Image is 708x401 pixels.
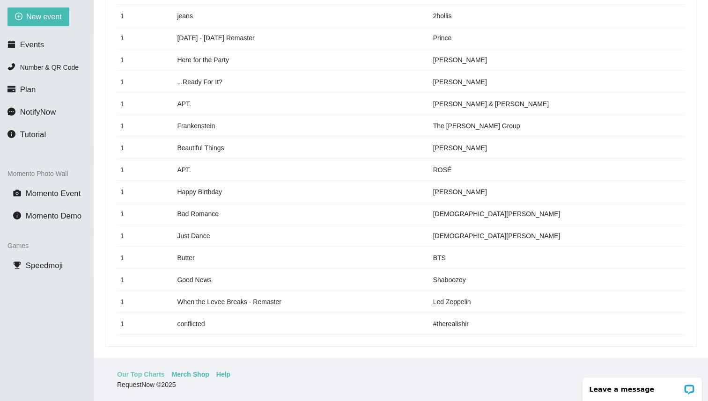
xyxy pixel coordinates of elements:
[429,313,685,335] td: #therealishir
[117,5,173,27] td: 1
[117,159,173,181] td: 1
[117,49,173,71] td: 1
[20,85,36,94] span: Plan
[429,5,685,27] td: 2hollis
[7,85,15,93] span: credit-card
[429,93,685,115] td: [PERSON_NAME] & [PERSON_NAME]
[173,313,429,335] td: conflicted
[173,49,429,71] td: Here for the Party
[117,71,173,93] td: 1
[13,211,21,219] span: info-circle
[7,130,15,138] span: info-circle
[15,13,22,22] span: plus-circle
[429,225,685,247] td: [DEMOGRAPHIC_DATA][PERSON_NAME]
[20,64,79,71] span: Number & QR Code
[173,5,429,27] td: jeans
[216,369,230,379] a: Help
[172,369,209,379] a: Merch Shop
[117,269,173,291] td: 1
[173,27,429,49] td: [DATE] - [DATE] Remaster
[7,108,15,116] span: message
[429,269,685,291] td: Shaboozey
[429,115,685,137] td: The [PERSON_NAME] Group
[26,189,81,198] span: Momento Event
[429,203,685,225] td: [DEMOGRAPHIC_DATA][PERSON_NAME]
[7,63,15,71] span: phone
[173,291,429,313] td: When the Levee Breaks - Remaster
[576,372,708,401] iframe: LiveChat chat widget
[173,93,429,115] td: APT.
[117,369,165,379] a: Our Top Charts
[26,261,63,270] span: Speedmoji
[7,40,15,48] span: calendar
[7,7,69,26] button: plus-circleNew event
[117,225,173,247] td: 1
[117,27,173,49] td: 1
[429,137,685,159] td: [PERSON_NAME]
[117,203,173,225] td: 1
[173,115,429,137] td: Frankenstein
[173,225,429,247] td: Just Dance
[13,261,21,269] span: trophy
[429,291,685,313] td: Led Zeppelin
[20,108,56,117] span: NotifyNow
[173,159,429,181] td: APT.
[117,313,173,335] td: 1
[117,291,173,313] td: 1
[117,137,173,159] td: 1
[117,247,173,269] td: 1
[173,203,429,225] td: Bad Romance
[429,27,685,49] td: Prince
[117,181,173,203] td: 1
[117,115,173,137] td: 1
[173,247,429,269] td: Butter
[26,211,81,220] span: Momento Demo
[20,130,46,139] span: Tutorial
[26,11,62,22] span: New event
[429,49,685,71] td: [PERSON_NAME]
[117,93,173,115] td: 1
[117,379,682,390] div: RequestNow © 2025
[173,181,429,203] td: Happy Birthday
[13,189,21,197] span: camera
[173,137,429,159] td: Beautiful Things
[20,40,44,49] span: Events
[173,71,429,93] td: ...Ready For It?
[429,181,685,203] td: [PERSON_NAME]
[429,159,685,181] td: ROSÉ
[429,71,685,93] td: [PERSON_NAME]
[173,269,429,291] td: Good News
[429,247,685,269] td: BTS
